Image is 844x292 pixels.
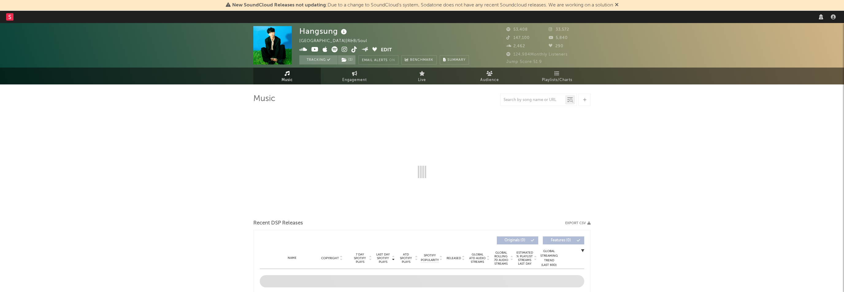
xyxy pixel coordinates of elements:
em: On [389,59,395,62]
span: Live [418,76,426,84]
span: Engagement [342,76,367,84]
span: Copyright [321,256,339,260]
span: Dismiss [615,3,619,8]
a: Playlists/Charts [523,68,591,84]
span: Playlists/Charts [542,76,572,84]
a: Music [253,68,321,84]
button: Features(0) [543,236,584,244]
div: Name [272,256,312,260]
a: Live [388,68,456,84]
span: 124,984 Monthly Listeners [506,53,568,56]
span: Benchmark [410,56,433,64]
span: Global ATD Audio Streams [469,253,486,264]
span: Jump Score: 51.9 [506,60,542,64]
span: Last Day Spotify Plays [375,253,391,264]
span: Originals ( 0 ) [501,239,529,242]
span: 53,408 [506,28,528,32]
button: (1) [338,55,355,64]
span: : Due to a change to SoundCloud's system, Sodatone does not have any recent Soundcloud releases. ... [232,3,613,8]
span: 147,100 [506,36,530,40]
span: 2,462 [506,44,525,48]
button: Email AlertsOn [359,55,398,64]
button: Originals(0) [497,236,538,244]
span: ATD Spotify Plays [398,253,414,264]
span: Features ( 0 ) [547,239,575,242]
span: Audience [480,76,499,84]
span: 7 Day Spotify Plays [352,253,368,264]
span: Recent DSP Releases [253,220,303,227]
span: 33,572 [549,28,569,32]
button: Tracking [299,55,338,64]
button: Edit [381,46,392,54]
a: Engagement [321,68,388,84]
span: Music [282,76,293,84]
span: ( 1 ) [338,55,356,64]
a: Benchmark [401,55,437,64]
div: Hangsung [299,26,348,36]
input: Search by song name or URL [501,98,565,103]
div: Global Streaming Trend (Last 60D) [540,249,558,267]
span: Estimated % Playlist Streams Last Day [516,251,533,266]
div: [GEOGRAPHIC_DATA] | R&B/Soul [299,37,374,45]
a: Audience [456,68,523,84]
span: Global Rolling 7D Audio Streams [493,251,509,266]
button: Summary [440,55,469,64]
span: 290 [549,44,563,48]
span: Spotify Popularity [421,253,439,263]
span: Summary [447,58,466,62]
span: New SoundCloud Releases not updating [232,3,326,8]
span: Released [447,256,461,260]
span: 5,840 [549,36,568,40]
button: Export CSV [565,221,591,225]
